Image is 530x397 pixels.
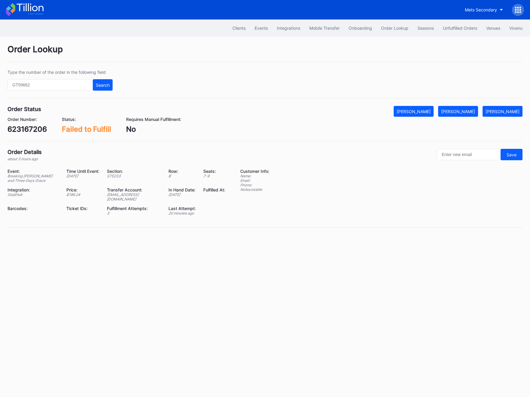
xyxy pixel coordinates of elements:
button: Clients [228,23,250,34]
div: Name: [240,174,269,178]
div: Event: [8,169,59,174]
div: [DATE] [66,174,99,178]
div: B [168,174,196,178]
div: Vivenu [509,26,522,31]
div: [PERSON_NAME] [441,109,475,114]
div: Customer Info: [240,169,269,174]
div: about 3 hours ago [8,157,42,161]
button: [PERSON_NAME] [483,106,522,117]
button: Venues [482,23,505,34]
div: Time Until Event: [66,169,99,174]
div: Seasons [417,26,434,31]
div: Integrations [277,26,300,31]
div: Last Attempt: [168,206,196,211]
div: Status: [62,117,111,122]
div: Order Lookup [381,26,408,31]
div: $ 186.24 [66,192,99,197]
button: [PERSON_NAME] [438,106,478,117]
div: 3 [107,211,161,215]
div: Price: [66,187,99,192]
div: Integration: [8,187,59,192]
div: 623167206 [8,125,47,134]
div: STE233 [107,174,161,178]
div: Unfulfilled Orders [443,26,477,31]
input: GT59662 [8,79,91,91]
div: [DATE] [168,192,196,197]
button: Onboarding [344,23,377,34]
button: Integrations [272,23,305,34]
div: In Hand Date: [168,187,196,192]
button: Events [250,23,272,34]
input: Enter new email [437,149,499,160]
div: Clients [232,26,246,31]
div: 20 minutes ago [168,211,196,215]
div: [EMAIL_ADDRESS][DOMAIN_NAME] [107,192,161,201]
div: Onboarding [349,26,372,31]
div: Section: [107,169,161,174]
div: 7 - 9 [203,174,225,178]
div: [PERSON_NAME] [486,109,519,114]
button: Save [501,149,522,160]
div: Barcodes: [8,206,59,211]
button: Order Lookup [377,23,413,34]
div: Order Status [8,106,41,112]
button: Vivenu [505,23,527,34]
div: Phone: [240,183,269,187]
div: Mobile Transfer [309,26,340,31]
button: Unfulfilled Orders [438,23,482,34]
div: Seats: [203,169,225,174]
div: [PERSON_NAME] [397,109,431,114]
div: Type the number of the order in the following field [8,70,113,75]
div: Save [507,152,516,157]
div: Breaking [PERSON_NAME] and Three Days Grace [8,174,59,183]
button: Seasons [413,23,438,34]
button: Mets Secondary [460,4,507,15]
div: Order Lookup [8,44,522,62]
div: No [126,125,181,134]
button: Mobile Transfer [305,23,344,34]
div: Mets Secondary [465,7,497,12]
button: [PERSON_NAME] [394,106,434,117]
div: Ticket IDs: [66,206,99,211]
button: Search [93,79,113,91]
div: Notes: mobile [240,187,269,192]
div: Row: [168,169,196,174]
div: Search [96,83,110,88]
div: Order Details [8,149,42,155]
div: Failed to Fulfill [62,125,111,134]
div: Events [255,26,268,31]
div: Order Number: [8,117,47,122]
div: Venues [486,26,500,31]
div: Requires Manual Fulfillment: [126,117,181,122]
div: Transfer Account: [107,187,161,192]
div: Email: [240,178,269,183]
div: StubHub [8,192,59,197]
div: Fulfillment Attempts: [107,206,161,211]
div: Fulfilled At: [203,187,225,192]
